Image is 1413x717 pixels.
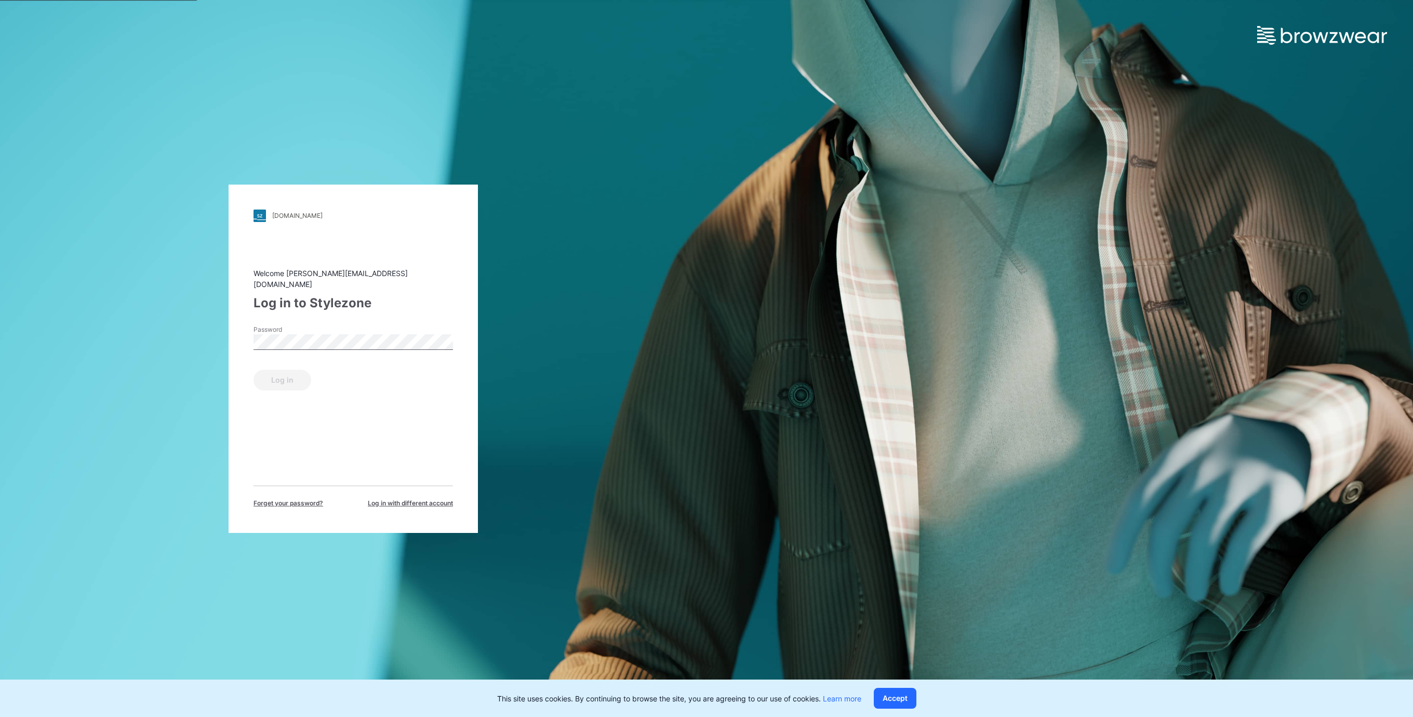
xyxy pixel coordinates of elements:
[1257,26,1387,45] img: browzwear-logo.e42bd6dac1945053ebaf764b6aa21510.svg
[497,693,861,704] p: This site uses cookies. By continuing to browse the site, you are agreeing to our use of cookies.
[254,210,266,222] img: stylezone-logo.562084cfcfab977791bfbf7441f1a819.svg
[368,499,453,508] span: Log in with different account
[823,694,861,703] a: Learn more
[254,499,323,508] span: Forget your password?
[272,212,323,219] div: [DOMAIN_NAME]
[254,268,453,290] div: Welcome [PERSON_NAME][EMAIL_ADDRESS][DOMAIN_NAME]
[254,325,326,334] label: Password
[874,688,916,709] button: Accept
[254,210,453,222] a: [DOMAIN_NAME]
[254,294,453,312] div: Log in to Stylezone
